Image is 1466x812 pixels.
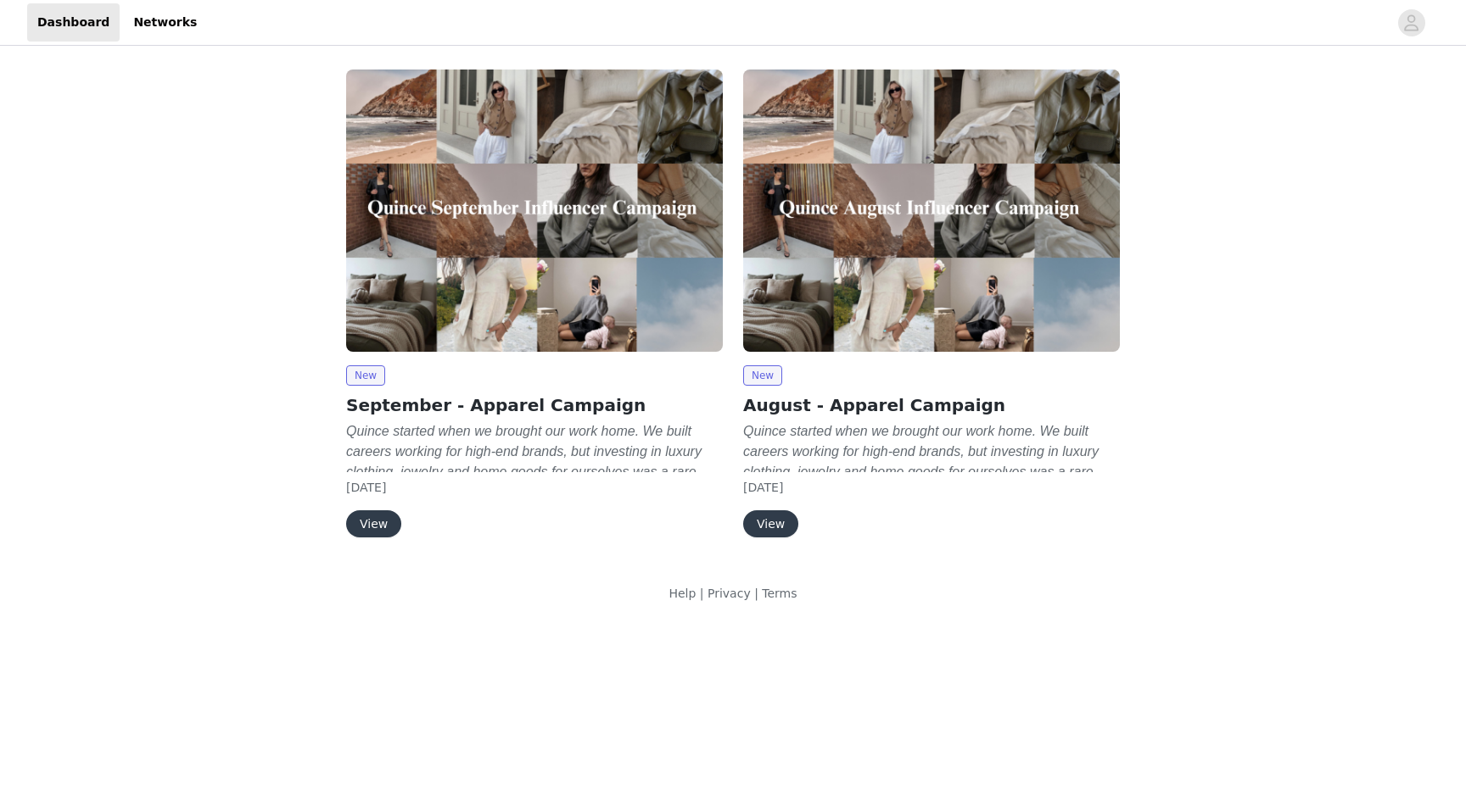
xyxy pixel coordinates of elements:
[743,424,1105,540] em: Quince started when we brought our work home. We built careers working for high-end brands, but i...
[27,3,120,42] a: Dashboard
[743,481,783,494] span: [DATE]
[762,587,797,600] a: Terms
[346,365,385,386] span: New
[346,510,401,537] button: View
[743,510,798,537] button: View
[346,424,708,540] em: Quince started when we brought our work home. We built careers working for high-end brands, but i...
[346,518,401,531] a: View
[346,70,723,352] img: Quince
[669,587,696,600] a: Help
[743,392,1120,418] h2: August - Apparel Campaign
[346,392,723,418] h2: September - Apparel Campaign
[743,365,782,386] span: New
[123,3,207,42] a: Networks
[743,70,1120,352] img: Quince
[1403,9,1419,36] div: avatar
[743,518,798,531] a: View
[754,587,758,600] span: |
[346,481,386,494] span: [DATE]
[708,587,751,600] a: Privacy
[700,587,704,600] span: |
